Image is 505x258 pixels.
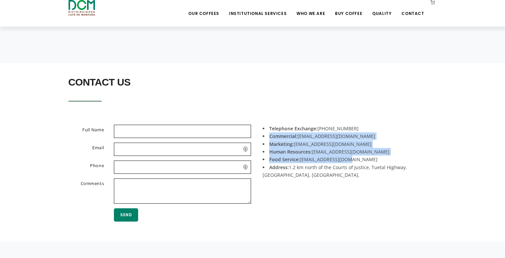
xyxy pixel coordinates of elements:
[335,11,362,16] font: Buy Coffee
[82,127,104,133] font: Full Name
[269,141,294,147] font: Marketing:
[188,11,219,16] font: Our Coffees
[368,1,395,16] a: Quality
[300,156,378,162] font: [EMAIL_ADDRESS][DOMAIN_NAME]
[401,11,424,16] font: Contact
[68,77,130,88] font: Contact us
[312,149,389,155] font: [EMAIL_ADDRESS][DOMAIN_NAME]
[296,11,325,16] font: Who We Are
[229,11,287,16] font: Institutional Services
[120,212,132,218] font: Send
[293,1,329,16] a: Who We Are
[294,141,372,147] font: [EMAIL_ADDRESS][DOMAIN_NAME]
[269,149,312,155] font: Human Resources:
[317,125,359,132] font: [PHONE_NUMBER]
[269,133,297,139] font: Commercial:
[263,164,407,178] font: 1.2 km north of the Courts of Justice, Tuetal Highway. [GEOGRAPHIC_DATA], [GEOGRAPHIC_DATA].
[372,11,391,16] font: Quality
[225,1,291,16] a: Institutional Services
[269,125,317,132] font: Telephone Exchange:
[269,164,289,170] font: Address:
[331,1,366,16] a: Buy Coffee
[184,1,223,16] a: Our Coffees
[297,133,375,139] font: [EMAIL_ADDRESS][DOMAIN_NAME]
[81,180,104,186] font: Comments
[92,145,104,151] font: Email
[90,162,104,168] font: Phone
[114,208,138,222] button: Send
[397,1,428,16] a: Contact
[269,156,300,162] font: Food Service:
